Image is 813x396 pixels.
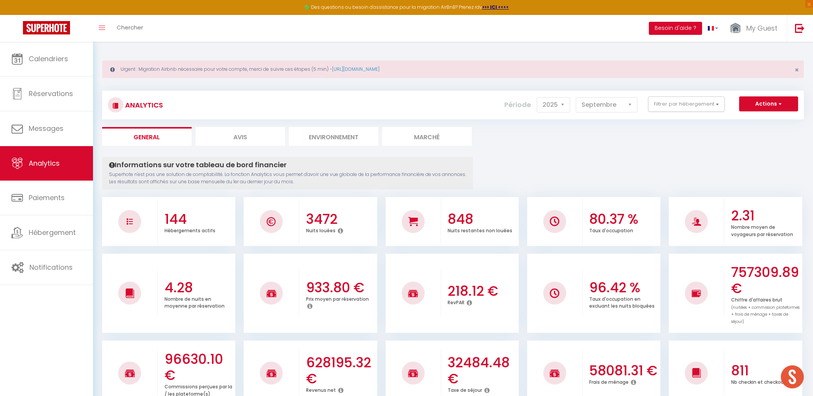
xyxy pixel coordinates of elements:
[589,377,629,385] p: Frais de ménage
[306,280,375,296] h3: 933.80 €
[448,355,517,387] h3: 32484.48 €
[29,124,64,133] span: Messages
[23,21,70,34] img: Super Booking
[306,211,375,227] h3: 3472
[29,228,76,237] span: Hébergement
[102,127,192,146] li: General
[739,96,798,112] button: Actions
[550,288,559,298] img: NO IMAGE
[382,127,472,146] li: Marché
[482,4,509,10] a: >>> ICI <<<<
[731,208,800,224] h3: 2.31
[746,23,777,33] span: My Guest
[589,280,658,296] h3: 96.42 %
[724,15,787,42] a: ... My Guest
[123,96,163,114] h3: Analytics
[196,127,285,146] li: Avis
[448,283,517,299] h3: 218.12 €
[448,298,464,306] p: RevPAR
[165,226,215,234] p: Hébergements actifs
[649,22,702,35] button: Besoin d'aide ?
[29,262,73,272] span: Notifications
[102,60,804,78] div: Urgent : Migration Airbnb nécessaire pour votre compte, merci de suivre ces étapes (5 min) -
[731,295,800,325] p: Chiffre d'affaires brut
[111,15,149,42] a: Chercher
[731,377,786,385] p: Nb checkin et checkout
[109,171,466,186] p: Superhote n'est pas une solution de comptabilité. La fonction Analytics vous permet d'avoir une v...
[731,222,793,238] p: Nombre moyen de voyageurs par réservation
[731,305,800,325] span: (nuitées + commission plateformes + frais de ménage + taxes de séjour)
[448,385,482,393] p: Taxe de séjour
[448,226,512,234] p: Nuits restantes non louées
[29,89,73,98] span: Réservations
[648,96,725,112] button: Filtrer par hébergement
[306,294,369,302] p: Prix moyen par réservation
[29,193,65,202] span: Paiements
[306,355,375,387] h3: 628195.32 €
[306,385,336,393] p: Revenus net
[127,218,133,225] img: NO IMAGE
[731,264,800,297] h3: 757309.89 €
[165,280,234,296] h3: 4.28
[165,351,234,383] h3: 96630.10 €
[165,294,225,310] p: Nombre de nuits en moyenne par réservation
[29,158,60,168] span: Analytics
[589,226,633,234] p: Taux d'occupation
[795,23,805,33] img: logout
[29,54,68,64] span: Calendriers
[332,66,380,72] a: [URL][DOMAIN_NAME]
[795,67,799,73] button: Close
[289,127,378,146] li: Environnement
[589,294,655,310] p: Taux d'occupation en excluant les nuits bloquées
[692,289,701,298] img: NO IMAGE
[448,211,517,227] h3: 848
[730,22,741,35] img: ...
[589,363,658,379] h3: 58081.31 €
[117,23,143,31] span: Chercher
[589,211,658,227] h3: 80.37 %
[781,365,804,388] div: Ouvrir le chat
[165,211,234,227] h3: 144
[731,363,800,379] h3: 811
[306,226,336,234] p: Nuits louées
[504,96,531,113] label: Période
[109,161,466,169] h4: Informations sur votre tableau de bord financier
[795,65,799,75] span: ×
